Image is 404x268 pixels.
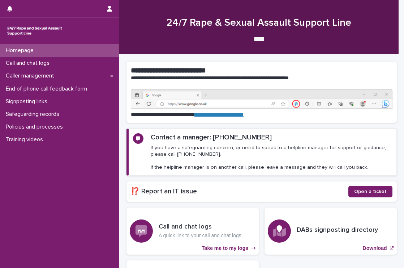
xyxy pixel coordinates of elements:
h2: Contact a manager: [PHONE_NUMBER] [151,133,272,142]
p: Caller management [3,72,60,79]
h3: DABs signposting directory [297,226,378,234]
p: Call and chat logs [3,60,55,67]
p: Policies and processes [3,123,69,130]
a: Take me to my logs [126,208,259,255]
p: Take me to my logs [202,245,248,251]
p: If you have a safeguarding concern, or need to speak to a helpline manager for support or guidanc... [151,145,392,171]
img: rhQMoQhaT3yELyF149Cw [6,24,64,38]
span: Open a ticket [354,189,387,194]
h2: ⁉️ Report an IT issue [131,187,348,196]
h3: Call and chat logs [159,223,241,231]
p: End of phone call feedback form [3,85,93,92]
p: Homepage [3,47,39,54]
a: Open a ticket [348,186,392,197]
p: A quick link to your call and chat logs [159,233,241,239]
img: https%3A%2F%2Fcdn.document360.io%2F0deca9d6-0dac-4e56-9e8f-8d9979bfce0e%2FImages%2FDocumentation%... [131,89,392,109]
a: Download [265,208,397,255]
p: Training videos [3,136,49,143]
p: Safeguarding records [3,111,65,118]
h1: 24/7 Rape & Sexual Assault Support Line [126,17,391,29]
p: Signposting links [3,98,53,105]
p: Download [363,245,387,251]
